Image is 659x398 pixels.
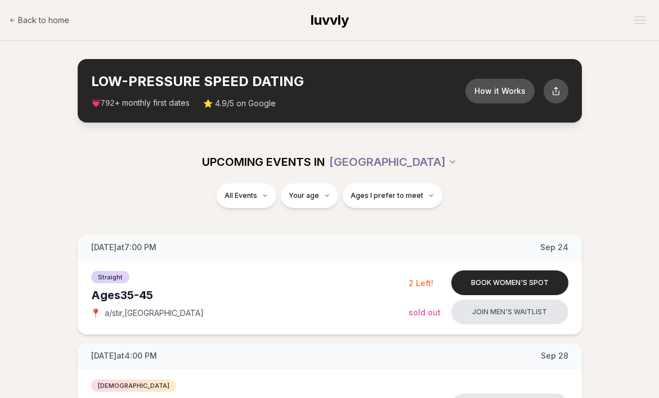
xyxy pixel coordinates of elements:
[91,350,157,361] span: [DATE] at 4:00 PM
[91,309,100,318] span: 📍
[541,350,568,361] span: Sep 28
[217,183,276,208] button: All Events
[540,242,568,253] span: Sep 24
[91,287,409,303] div: Ages 35-45
[409,307,441,317] span: Sold Out
[18,15,69,26] span: Back to home
[343,183,442,208] button: Ages I prefer to meet
[91,242,156,253] span: [DATE] at 7:00 PM
[203,98,276,109] span: ⭐ 4.9/5 on Google
[311,12,349,28] span: luvvly
[465,79,535,103] button: How it Works
[281,183,338,208] button: Your age
[101,99,115,108] span: 792
[91,271,129,283] span: Straight
[202,154,325,170] span: UPCOMING EVENTS IN
[451,300,568,324] button: Join men's waitlist
[351,191,423,200] span: Ages I prefer to meet
[91,73,465,91] h2: LOW-PRESSURE SPEED DATING
[91,379,176,392] span: [DEMOGRAPHIC_DATA]
[289,191,319,200] span: Your age
[311,11,349,29] a: luvvly
[105,307,204,319] span: a/stir , [GEOGRAPHIC_DATA]
[409,278,433,288] span: 2 Left!
[9,9,69,31] a: Back to home
[451,270,568,295] button: Book women's spot
[225,191,257,200] span: All Events
[630,12,650,29] button: Open menu
[91,97,190,109] span: 💗 + monthly first dates
[329,150,457,174] button: [GEOGRAPHIC_DATA]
